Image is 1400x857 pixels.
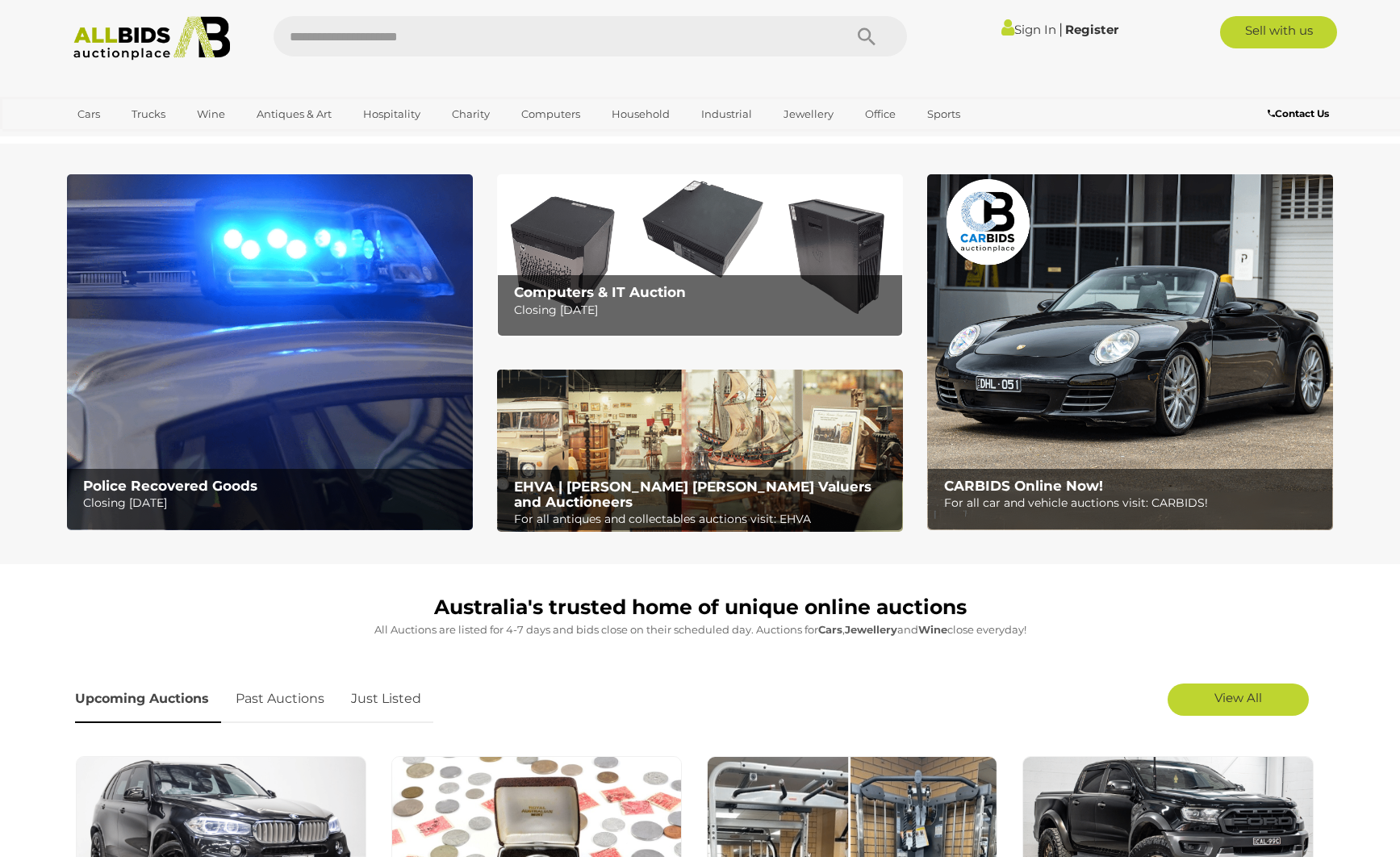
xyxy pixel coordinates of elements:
button: Search [826,16,907,56]
a: Police Recovered Goods Police Recovered Goods Closing [DATE] [67,174,473,530]
a: Sign In [1001,22,1056,37]
b: Computers & IT Auction [514,284,686,300]
b: CARBIDS Online Now! [944,478,1103,494]
a: EHVA | Evans Hastings Valuers and Auctioneers EHVA | [PERSON_NAME] [PERSON_NAME] Valuers and Auct... [497,370,903,533]
p: For all antiques and collectables auctions visit: EHVA [514,509,894,529]
a: Antiques & Art [246,101,342,128]
img: CARBIDS Online Now! [927,174,1333,530]
a: Past Auctions [224,675,336,723]
img: Police Recovered Goods [67,174,473,530]
a: Just Listed [339,675,433,723]
a: Household [601,101,680,128]
p: Closing [DATE] [83,493,463,513]
img: EHVA | Evans Hastings Valuers and Auctioneers [497,370,903,533]
strong: Wine [918,623,947,636]
strong: Jewellery [845,623,897,636]
a: Register [1065,22,1118,37]
a: Sell with us [1220,16,1337,48]
a: Contact Us [1268,105,1333,123]
a: CARBIDS Online Now! CARBIDS Online Now! For all car and vehicle auctions visit: CARBIDS! [927,174,1333,530]
a: Wine [186,101,236,128]
p: Closing [DATE] [514,300,894,320]
a: Computers [511,101,591,128]
p: For all car and vehicle auctions visit: CARBIDS! [944,493,1324,513]
a: Cars [67,101,111,128]
img: Computers & IT Auction [497,174,903,337]
a: Office [855,101,906,128]
b: Contact Us [1268,107,1329,119]
b: EHVA | [PERSON_NAME] [PERSON_NAME] Valuers and Auctioneers [514,479,871,510]
span: | [1059,20,1063,38]
h1: Australia's trusted home of unique online auctions [75,596,1326,619]
a: Trucks [121,101,176,128]
a: Industrial [691,101,763,128]
strong: Cars [818,623,842,636]
a: Jewellery [773,101,844,128]
p: All Auctions are listed for 4-7 days and bids close on their scheduled day. Auctions for , and cl... [75,621,1326,639]
a: View All [1168,684,1309,716]
a: Hospitality [353,101,431,128]
a: Computers & IT Auction Computers & IT Auction Closing [DATE] [497,174,903,337]
span: View All [1214,690,1262,705]
a: Sports [917,101,971,128]
img: Allbids.com.au [65,16,240,61]
a: Upcoming Auctions [75,675,221,723]
a: Charity [441,101,500,128]
a: [GEOGRAPHIC_DATA] [67,128,203,154]
b: Police Recovered Goods [83,478,257,494]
